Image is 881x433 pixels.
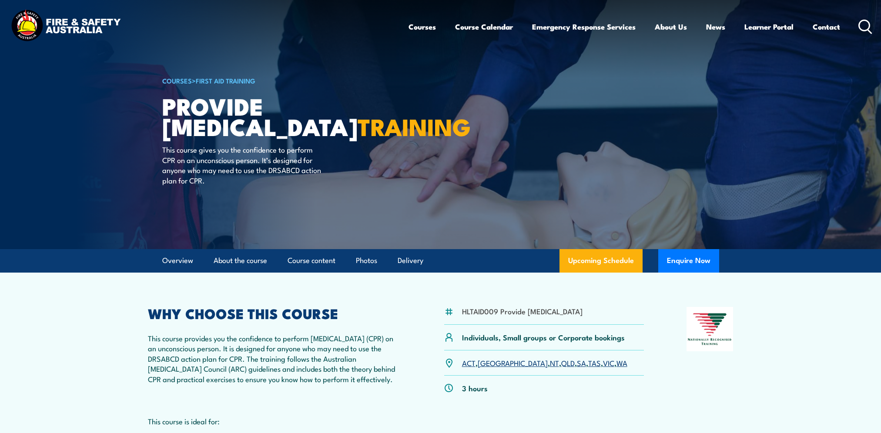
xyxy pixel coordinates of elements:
[148,307,402,319] h2: WHY CHOOSE THIS COURSE
[616,357,627,368] a: WA
[162,75,377,86] h6: >
[398,249,423,272] a: Delivery
[550,357,559,368] a: NT
[162,249,193,272] a: Overview
[706,15,725,38] a: News
[462,357,476,368] a: ACT
[588,357,601,368] a: TAS
[462,358,627,368] p: , , , , , , ,
[478,357,548,368] a: [GEOGRAPHIC_DATA]
[162,144,321,185] p: This course gives you the confidence to perform CPR on an unconscious person. It’s designed for a...
[813,15,840,38] a: Contact
[687,307,734,351] img: Nationally Recognised Training logo.
[462,332,625,342] p: Individuals, Small groups or Corporate bookings
[358,108,471,144] strong: TRAINING
[744,15,794,38] a: Learner Portal
[532,15,636,38] a: Emergency Response Services
[162,76,192,85] a: COURSES
[559,249,643,273] a: Upcoming Schedule
[462,383,488,393] p: 3 hours
[655,15,687,38] a: About Us
[455,15,513,38] a: Course Calendar
[214,249,267,272] a: About the course
[148,416,402,426] p: This course is ideal for:
[288,249,335,272] a: Course content
[577,357,586,368] a: SA
[658,249,719,273] button: Enquire Now
[409,15,436,38] a: Courses
[196,76,255,85] a: First Aid Training
[603,357,614,368] a: VIC
[462,306,583,316] li: HLTAID009 Provide [MEDICAL_DATA]
[356,249,377,272] a: Photos
[148,333,402,384] p: This course provides you the confidence to perform [MEDICAL_DATA] (CPR) on an unconscious person....
[162,96,377,136] h1: Provide [MEDICAL_DATA]
[561,357,575,368] a: QLD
